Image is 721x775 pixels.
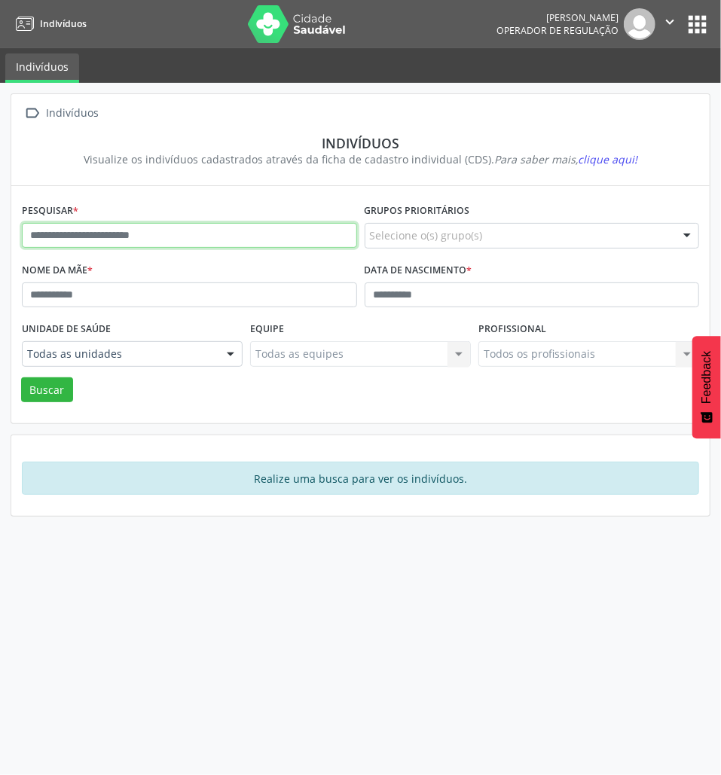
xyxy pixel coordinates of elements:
label: Pesquisar [22,200,78,223]
span: Indivíduos [40,17,87,30]
label: Unidade de saúde [22,318,111,341]
a: Indivíduos [11,11,87,36]
i:  [22,102,44,124]
label: Profissional [478,318,546,341]
button: Buscar [21,377,73,403]
i:  [661,14,678,30]
span: clique aqui! [578,152,637,166]
label: Nome da mãe [22,259,93,282]
button:  [655,8,684,40]
label: Data de nascimento [365,259,472,282]
div: Indivíduos [44,102,102,124]
i: Para saber mais, [494,152,637,166]
button: Feedback - Mostrar pesquisa [692,336,721,438]
span: Feedback [700,351,713,404]
img: img [624,8,655,40]
span: Selecione o(s) grupo(s) [370,227,483,243]
button: apps [684,11,710,38]
label: Equipe [250,318,284,341]
a:  Indivíduos [22,102,102,124]
div: [PERSON_NAME] [496,11,619,24]
span: Operador de regulação [496,24,619,37]
span: Todas as unidades [27,346,212,362]
a: Indivíduos [5,53,79,83]
div: Indivíduos [32,135,689,151]
div: Visualize os indivíduos cadastrados através da ficha de cadastro individual (CDS). [32,151,689,167]
div: Realize uma busca para ver os indivíduos. [22,462,699,495]
label: Grupos prioritários [365,200,470,223]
